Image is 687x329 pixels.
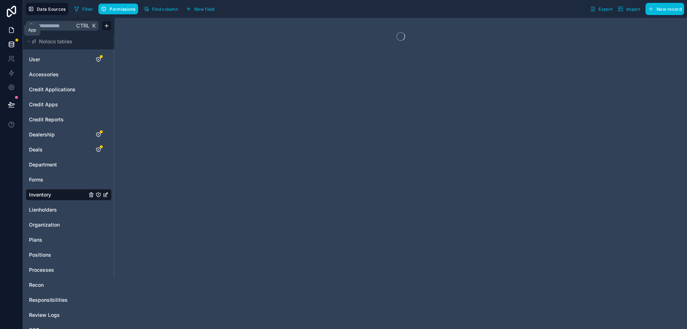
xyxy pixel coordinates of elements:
[26,3,68,15] button: Data Sources
[29,116,87,123] a: Credit Reports
[26,69,112,80] div: Accessories
[29,266,87,274] a: Processes
[29,116,64,123] span: Credit Reports
[29,191,51,198] span: Inventory
[29,251,51,258] span: Positions
[29,191,87,198] a: Inventory
[26,189,112,200] div: Inventory
[26,84,112,95] div: Credit Applications
[29,101,58,108] span: Credit Apps
[29,281,87,289] a: Recon
[643,3,684,15] a: New record
[26,249,112,261] div: Positions
[588,3,615,15] button: Export
[98,4,138,14] button: Permissions
[91,23,96,28] span: K
[98,4,141,14] a: Permissions
[26,219,112,231] div: Organization
[29,86,87,93] a: Credit Applications
[26,234,112,246] div: Plans
[29,206,87,213] a: Lienholders
[29,56,87,63] a: User
[26,294,112,306] div: Responsibilities
[29,131,55,138] span: Dealership
[29,176,87,183] a: Forms
[26,54,112,65] div: User
[29,86,75,93] span: Credit Applications
[29,311,87,319] a: Review Logs
[109,6,135,12] span: Permissions
[183,4,217,14] button: New field
[29,131,87,138] a: Dealership
[29,221,87,228] a: Organization
[152,6,178,12] span: Find column
[29,236,87,243] a: Plans
[37,6,66,12] span: Data Sources
[626,6,640,12] span: Import
[645,3,684,15] button: New record
[29,236,42,243] span: Plans
[29,206,57,213] span: Lienholders
[29,221,60,228] span: Organization
[29,71,87,78] a: Accessories
[615,3,643,15] button: Import
[657,6,682,12] span: New record
[29,176,43,183] span: Forms
[75,21,90,30] span: Ctrl
[26,159,112,170] div: Department
[26,129,112,140] div: Dealership
[26,279,112,291] div: Recon
[29,281,44,289] span: Recon
[29,146,43,153] span: Deals
[26,144,112,155] div: Deals
[141,4,180,14] button: Find column
[29,296,87,304] a: Responsibilities
[26,114,112,125] div: Credit Reports
[29,266,54,274] span: Processes
[29,56,40,63] span: User
[599,6,613,12] span: Export
[29,251,87,258] a: Positions
[26,37,107,47] button: Noloco tables
[29,71,59,78] span: Accessories
[71,4,96,14] button: Filter
[39,38,72,45] span: Noloco tables
[26,99,112,110] div: Credit Apps
[29,101,87,108] a: Credit Apps
[26,204,112,216] div: Lienholders
[28,27,36,33] div: App
[26,309,112,321] div: Review Logs
[194,6,215,12] span: New field
[29,146,87,153] a: Deals
[82,6,93,12] span: Filter
[29,311,60,319] span: Review Logs
[29,161,57,168] span: Department
[29,161,87,168] a: Department
[29,296,68,304] span: Responsibilities
[26,264,112,276] div: Processes
[26,174,112,185] div: Forms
